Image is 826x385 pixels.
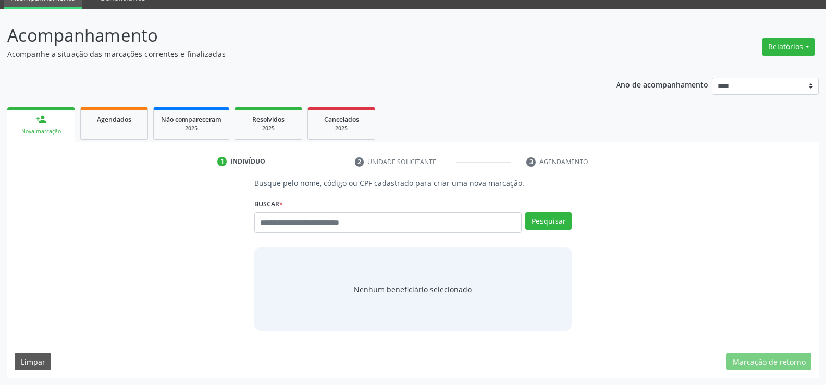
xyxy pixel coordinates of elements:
div: person_add [35,114,47,125]
p: Busque pelo nome, código ou CPF cadastrado para criar uma nova marcação. [254,178,572,189]
label: Buscar [254,196,283,212]
p: Ano de acompanhamento [616,78,708,91]
span: Não compareceram [161,115,221,124]
button: Marcação de retorno [726,353,811,370]
div: Nova marcação [15,128,68,135]
button: Pesquisar [525,212,572,230]
span: Agendados [97,115,131,124]
button: Relatórios [762,38,815,56]
div: 2025 [161,125,221,132]
span: Resolvidos [252,115,285,124]
span: Cancelados [324,115,359,124]
span: Nenhum beneficiário selecionado [354,284,472,295]
button: Limpar [15,353,51,370]
div: 2025 [315,125,367,132]
p: Acompanhe a situação das marcações correntes e finalizadas [7,48,575,59]
div: 2025 [242,125,294,132]
div: Indivíduo [230,157,265,166]
div: 1 [217,157,227,166]
p: Acompanhamento [7,22,575,48]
